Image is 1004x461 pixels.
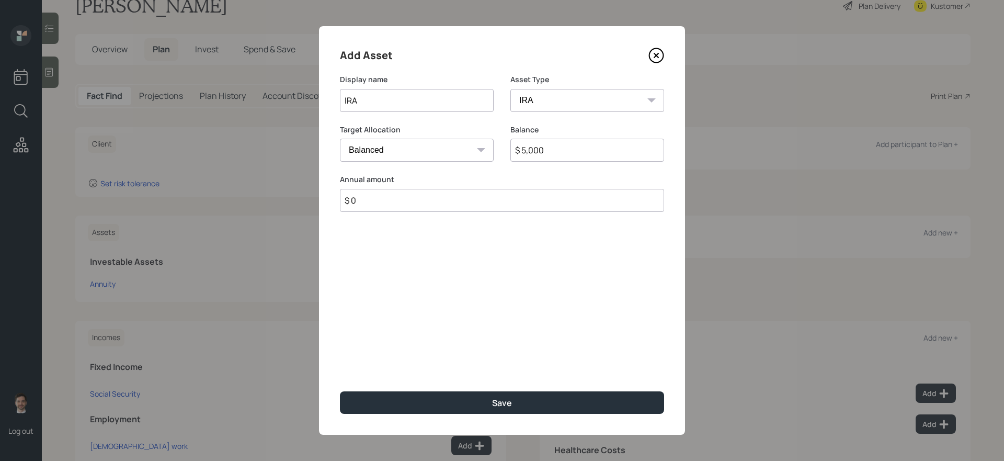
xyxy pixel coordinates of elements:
[510,74,664,85] label: Asset Type
[492,397,512,409] div: Save
[340,125,494,135] label: Target Allocation
[510,125,664,135] label: Balance
[340,391,664,414] button: Save
[340,74,494,85] label: Display name
[340,174,664,185] label: Annual amount
[340,47,393,64] h4: Add Asset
